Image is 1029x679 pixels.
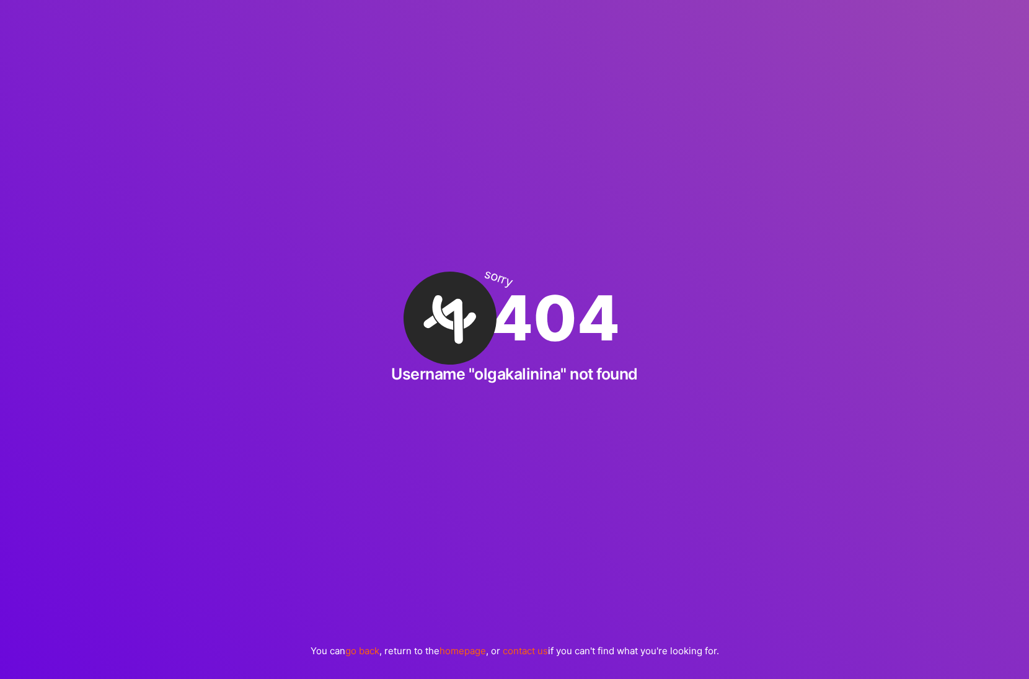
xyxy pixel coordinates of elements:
[503,645,548,657] a: contact us
[311,644,719,657] p: You can , return to the , or if you can't find what you're looking for.
[482,267,514,289] div: sorry
[345,645,379,657] a: go back
[439,645,486,657] a: homepage
[410,272,620,365] div: 404
[387,255,513,381] img: A·Team
[391,365,638,383] h2: Username "olgakalinina" not found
